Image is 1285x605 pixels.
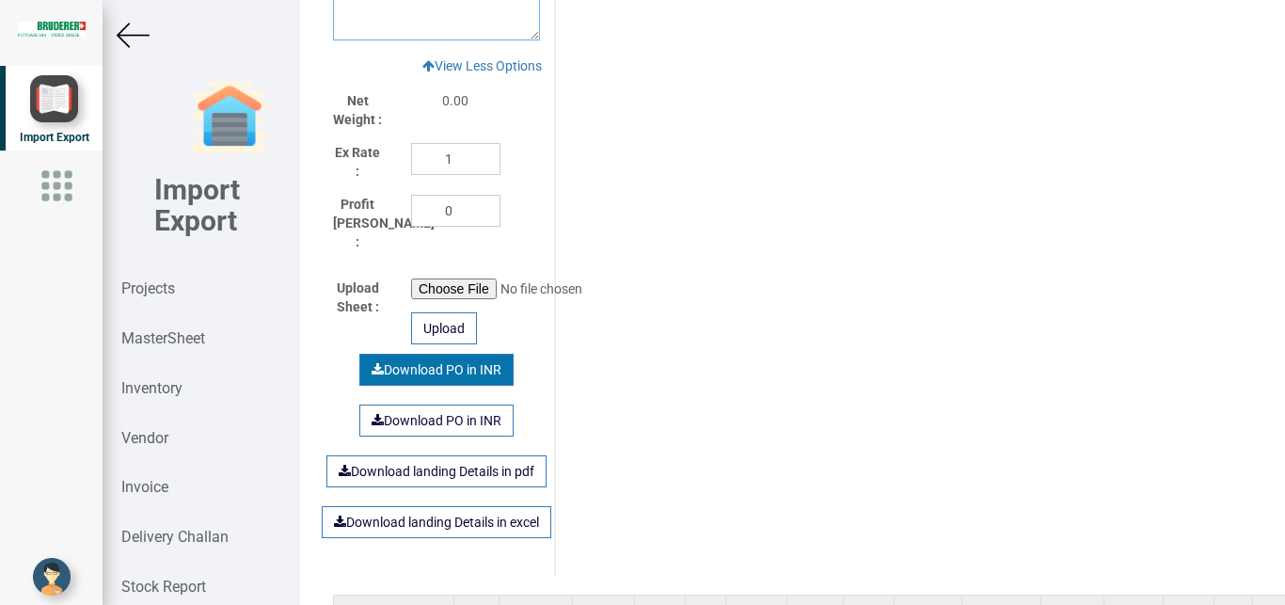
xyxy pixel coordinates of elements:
label: Profit [PERSON_NAME] : [333,195,383,251]
a: Download PO in INR [359,354,514,386]
strong: Invoice [121,478,168,496]
a: Download PO in INR [359,405,514,437]
a: Download landing Details in pdf [326,455,547,487]
a: View Less Options [410,50,554,82]
span: Import Export [20,131,89,144]
strong: Inventory [121,379,182,397]
strong: Vendor [121,429,168,447]
strong: Stock Report [121,578,206,596]
label: Upload Sheet : [333,279,383,316]
label: Ex Rate : [333,143,383,181]
span: 0.00 [442,93,468,108]
a: Download landing Details in excel [322,506,551,538]
div: Upload [411,312,477,344]
img: garage-closed.png [192,80,267,155]
strong: MasterSheet [121,329,205,347]
b: Import Export [154,173,240,237]
label: Net Weight : [333,91,383,129]
strong: Projects [121,279,175,297]
strong: Delivery Challan [121,528,229,546]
